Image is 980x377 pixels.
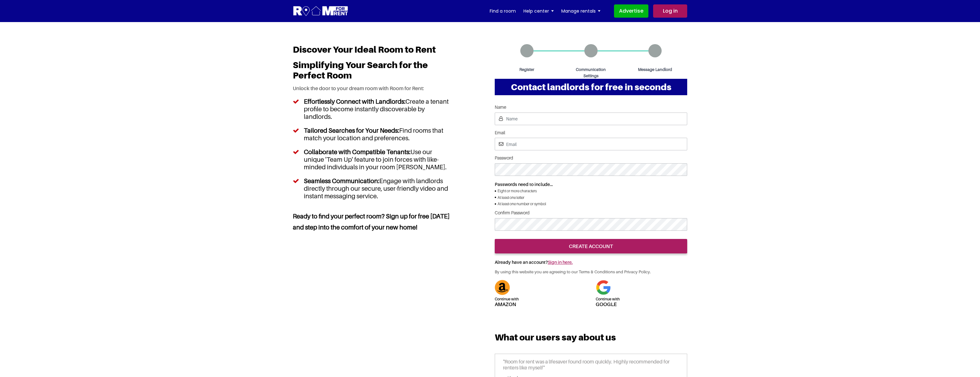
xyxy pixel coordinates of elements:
[495,194,687,201] li: At least one letter
[495,332,687,347] h3: What our users say about us
[495,284,586,307] a: Continue withAmazon
[495,201,687,207] li: At least one number or symbol
[293,44,452,60] h1: Discover Your Ideal Room to Rent
[490,6,516,16] a: Find a room
[304,148,410,156] h5: Collaborate with Compatible Tenants:
[614,4,648,18] a: Advertise
[293,124,452,145] li: Find rooms that match your location and preferences.
[561,6,600,16] a: Manage rentals
[495,181,687,188] p: Passwords need to include...
[653,4,687,18] a: Log in
[304,177,379,185] h5: Seamless Communication:
[596,295,687,307] h5: google
[293,212,450,231] h5: Ready to find your perfect room? Sign up for free [DATE] and step into the comfort of your new home!
[495,210,687,216] label: Confirm Password
[548,259,573,265] a: Sign in here.
[596,284,687,307] a: Continue withgoogle
[596,297,687,302] span: Continue with
[293,85,452,95] p: Unlock the door to your dream room with Room for Rent:
[293,174,452,203] li: Engage with landlords directly through our secure, user-friendly video and instant messaging serv...
[495,253,687,268] h5: Already have an account?
[495,113,687,125] input: Name
[495,138,687,150] input: Email
[495,130,687,136] label: Email
[503,359,679,375] p: "Room for rent was a lifesaver found room quickly. Highly recommended for renters like myself"
[293,95,452,124] li: Create a tenant profile to become instantly discoverable by landlords.
[293,60,452,85] h3: Simplifying Your Search for the Perfect Room
[495,280,510,295] img: Amazon
[293,5,349,17] img: Logo for Room for Rent, featuring a welcoming design with a house icon and modern typography
[293,145,452,174] li: Use our unique 'Team Up' feature to join forces with like-minded individuals in your room [PERSON...
[304,127,399,134] h5: Tailored Searches for Your Needs:
[523,6,554,16] a: Help center
[572,67,610,79] span: Communication Settings
[495,297,586,302] span: Continue with
[636,67,674,73] span: Message Landlord
[495,239,687,253] input: create account
[495,295,586,307] h5: Amazon
[495,79,687,95] h2: Contact landlords for free in seconds
[495,155,687,161] label: Password
[596,280,611,295] img: Google
[304,98,405,105] h5: Effortlessly Connect with Landlords:
[508,67,546,73] span: Register
[495,105,687,110] label: Name
[495,268,687,275] p: By using this website you are agreeing to our Terms & Conditions and Privacy Policy.
[495,188,687,194] li: Eight or more characters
